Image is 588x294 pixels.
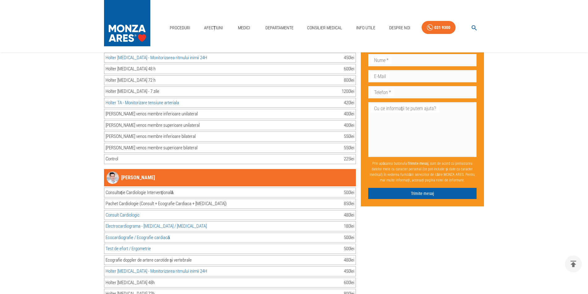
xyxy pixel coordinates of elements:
[368,188,477,199] button: Trimite mesaj
[106,55,207,60] a: Holter [MEDICAL_DATA] - Monitorizarea ritmului inimii 24H
[344,54,354,61] div: 450 lei
[167,22,193,34] a: Proceduri
[344,144,354,151] div: 550 lei
[106,246,151,251] a: Test de efort / Ergometrie
[344,212,354,219] div: 480 lei
[344,268,354,275] div: 450 lei
[344,279,354,286] div: 600 lei
[344,77,354,84] div: 800 lei
[344,133,354,140] div: 550 lei
[305,22,345,34] a: Consilier Medical
[106,268,207,274] a: Holter [MEDICAL_DATA] - Monitorizarea ritmului inimii 24H
[344,234,354,241] div: 500 lei
[354,22,378,34] a: Info Utile
[106,88,159,95] div: Holter [MEDICAL_DATA] - 7 zile
[106,200,227,207] div: Pachet Cardiologie (Consult + Ecografie Cardiaca + [MEDICAL_DATA])
[344,155,354,163] div: 225 lei
[106,77,156,84] div: Holter [MEDICAL_DATA] 72 h
[344,122,354,129] div: 400 lei
[344,200,354,207] div: 850 lei
[106,122,200,129] div: [PERSON_NAME] venos membre superioare unilateral
[202,22,226,34] a: Afecțiuni
[106,223,207,229] a: Electrocardiograma - [MEDICAL_DATA] / [MEDICAL_DATA]
[565,255,582,272] button: delete
[368,158,477,185] p: Prin apăsarea butonului , sunt de acord cu prelucrarea datelor mele cu caracter personal (ce pot ...
[106,279,155,286] div: Holter [MEDICAL_DATA] 48h
[344,99,354,106] div: 420 lei
[106,257,192,264] div: Ecografie doppler de artere carotide și vertebrale
[434,24,450,31] div: 031 9300
[342,88,354,95] div: 1200 lei
[106,144,198,151] div: [PERSON_NAME] venos membre superioare bilateral
[106,212,140,218] a: Consult Cardiologic
[106,172,155,184] a: Profile image Dr. Nicolae Cârstea[PERSON_NAME]
[344,65,354,72] div: 600 lei
[106,189,174,196] div: Consultație Cardiologie Intervențională
[387,22,413,34] a: Despre Noi
[106,155,118,163] div: Control
[263,22,296,34] a: Departamente
[106,110,198,118] div: [PERSON_NAME] venos membre inferioare unilateral
[106,235,170,240] a: Ecocardiografie / Ecografie cardiacă
[344,245,354,252] div: 500 lei
[234,22,254,34] a: Medici
[344,110,354,118] div: 400 lei
[106,100,179,106] a: Holter TA - Monitorizare tensiune arteriala
[106,172,119,184] img: Profile image Dr. Nicolae Cârstea
[344,223,354,230] div: 180 lei
[422,21,456,34] a: 031 9300
[106,65,156,72] div: Holter [MEDICAL_DATA] 48 h
[106,133,196,140] div: [PERSON_NAME] venos membre inferioare bilateral
[344,257,354,264] div: 480 lei
[344,189,354,196] div: 500 lei
[408,161,428,165] b: Trimite mesaj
